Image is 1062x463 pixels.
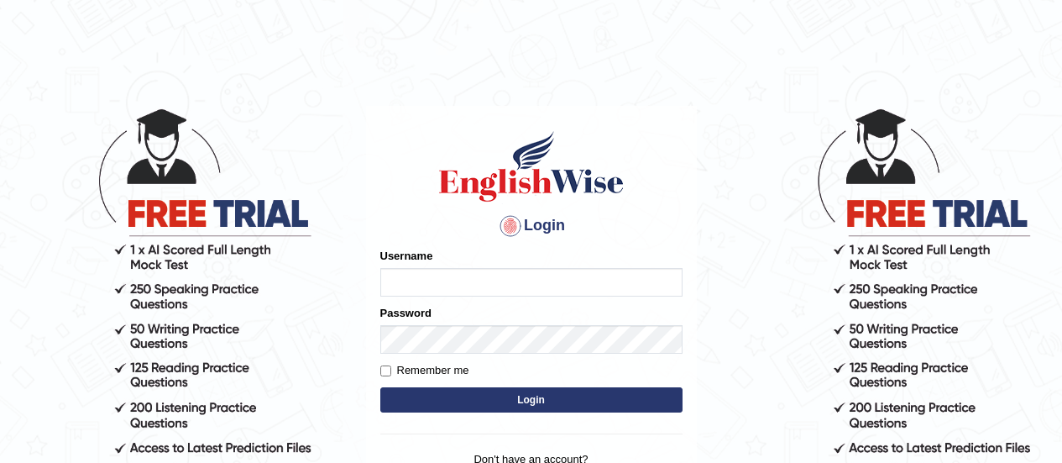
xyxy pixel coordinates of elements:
[380,387,683,413] button: Login
[380,362,469,379] label: Remember me
[436,129,627,204] img: Logo of English Wise sign in for intelligent practice with AI
[380,366,391,376] input: Remember me
[380,213,683,239] h4: Login
[380,305,432,321] label: Password
[380,248,433,264] label: Username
